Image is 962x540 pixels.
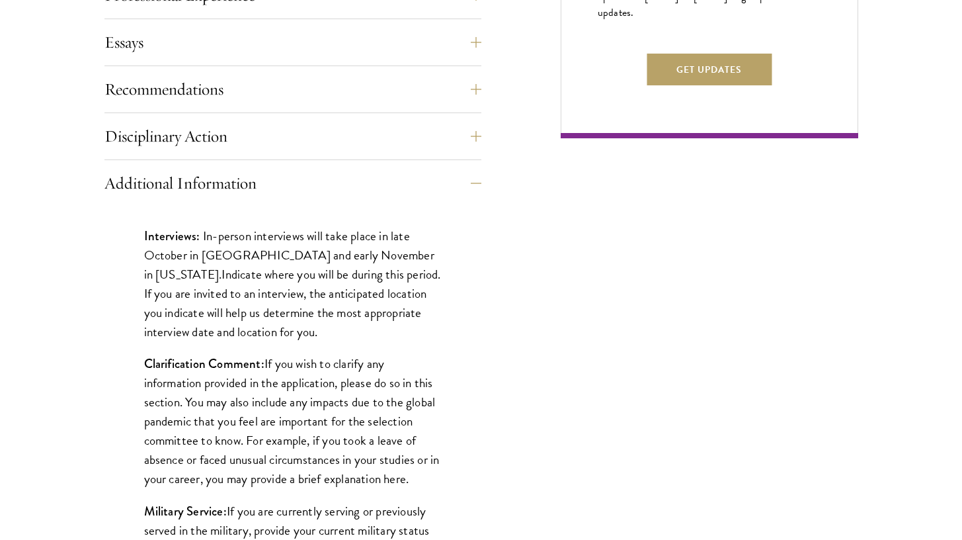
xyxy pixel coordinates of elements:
[144,502,227,520] strong: Military Service:
[144,227,200,245] strong: Interviews:
[104,73,481,105] button: Recommendations
[104,120,481,152] button: Disciplinary Action
[104,26,481,58] button: Essays
[144,226,442,341] p: Indicate where you will be during this period. If you are invited to an interview, the anticipate...
[647,54,772,85] button: Get Updates
[104,167,481,199] button: Additional Information
[144,355,264,373] strong: Clarification Comment:
[144,354,442,488] p: If you wish to clarify any information provided in the application, please do so in this section....
[219,265,221,284] span: .
[144,226,434,284] span: In-person interviews will take place in late October in [GEOGRAPHIC_DATA] and early November in [...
